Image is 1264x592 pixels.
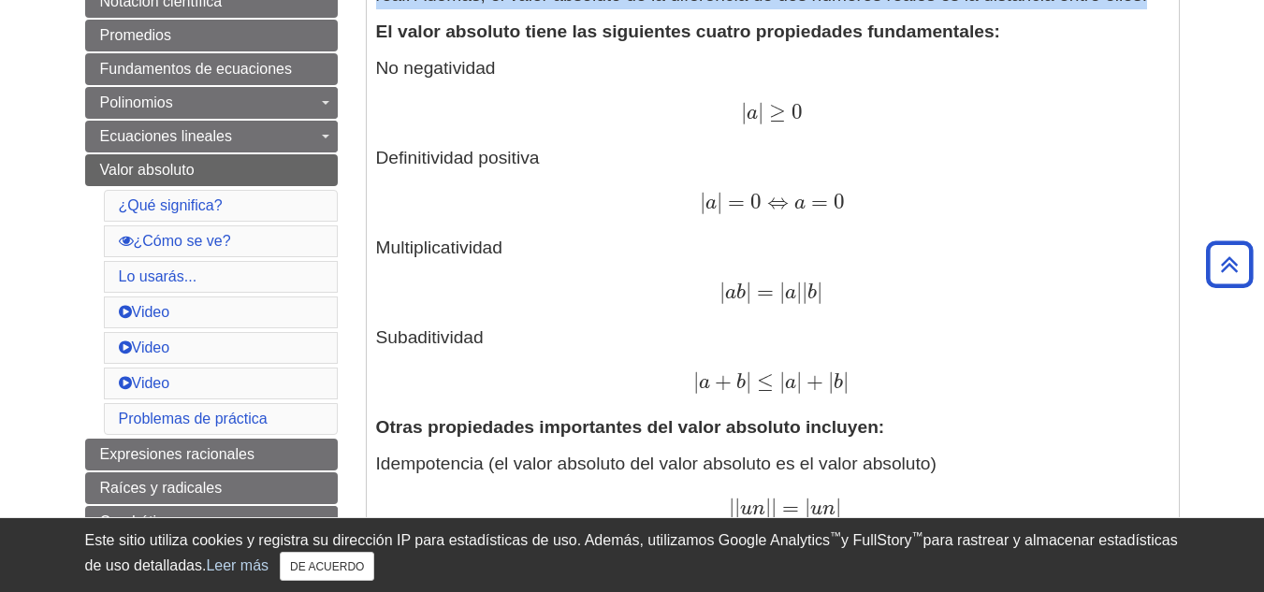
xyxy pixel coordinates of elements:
[843,368,849,394] font: |
[119,375,170,391] a: Video
[767,189,789,214] font: ⇔
[100,446,254,462] font: Expresiones racionales
[715,368,732,394] font: +
[376,417,885,437] font: Otras propiedades importantes del valor absoluto incluyen:
[85,532,1178,573] font: para rastrear y almacenar estadísticas de uso detalladas.
[771,495,777,520] font: |
[736,282,746,303] font: b
[834,372,843,393] font: b
[100,162,195,178] font: Valor absoluto
[785,372,796,393] font: a
[779,279,785,304] font: |
[85,506,338,538] a: Cuadrático
[280,552,374,581] button: Cerca
[810,498,835,519] font: un
[699,372,710,393] font: a
[132,304,170,320] font: Video
[119,304,170,320] a: Video
[206,557,269,573] a: Leer más
[757,368,774,394] font: ≤
[740,498,765,519] font: un
[758,99,763,124] font: |
[85,439,338,470] a: Expresiones racionales
[100,27,171,43] font: Promedios
[376,238,502,257] font: Multiplicatividad
[119,339,170,355] a: Video
[841,532,912,548] font: y FullStory
[132,339,170,355] font: Video
[728,189,745,214] font: =
[132,375,170,391] font: Video
[805,495,810,520] font: |
[734,495,740,520] font: |
[757,279,774,304] font: =
[376,58,496,78] font: No negatividad
[796,279,802,304] font: |
[746,368,751,394] font: |
[830,529,841,542] font: ™
[119,411,268,426] a: Problemas de práctica
[700,189,705,214] font: |
[834,189,845,214] font: 0
[811,189,828,214] font: =
[769,99,786,124] font: ≥
[85,154,338,186] a: Valor absoluto
[1199,252,1259,277] a: Volver arriba
[376,454,937,473] font: Idempotencia (el valor absoluto del valor absoluto es el valor absoluto)
[119,233,231,249] a: ¿Cómo se ve?
[750,189,762,214] font: 0
[85,53,338,85] a: Fundamentos de ecuaciones
[100,61,292,77] font: Fundamentos de ecuaciones
[376,327,484,347] font: Subaditividad
[817,279,822,304] font: |
[912,529,923,542] font: ™
[376,148,540,167] font: Definitividad positiva
[782,495,799,520] font: =
[85,472,338,504] a: Raíces y radicales
[100,94,173,110] font: Polinomios
[802,279,807,304] font: |
[792,99,803,124] font: 0
[807,282,817,303] font: b
[828,368,834,394] font: |
[785,282,796,303] font: a
[119,197,223,213] a: ¿Qué significa?
[693,368,699,394] font: |
[806,368,823,394] font: +
[765,495,771,520] font: |
[746,279,751,304] font: |
[796,368,802,394] font: |
[85,532,831,548] font: Este sitio utiliza cookies y registra su dirección IP para estadísticas de uso. Además, utilizamo...
[134,233,231,249] font: ¿Cómo se ve?
[794,193,806,213] font: a
[729,495,734,520] font: |
[100,480,223,496] font: Raíces y radicales
[85,87,338,119] a: Polinomios
[741,99,747,124] font: |
[376,22,1000,41] font: El valor absoluto tiene las siguientes cuatro propiedades fundamentales:
[85,20,338,51] a: Promedios
[835,495,841,520] font: |
[100,513,172,529] font: Cuadrático
[85,121,338,152] a: Ecuaciones lineales
[725,282,736,303] font: a
[705,193,717,213] font: a
[747,103,758,123] font: a
[779,368,785,394] font: |
[290,560,364,573] font: DE ACUERDO
[100,128,232,144] font: Ecuaciones lineales
[717,189,722,214] font: |
[719,279,725,304] font: |
[119,268,197,284] a: Lo usarás...
[736,372,746,393] font: b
